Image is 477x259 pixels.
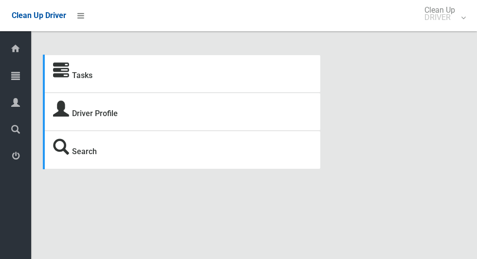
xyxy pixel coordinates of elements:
[424,14,455,21] small: DRIVER
[420,6,465,21] span: Clean Up
[72,109,118,118] a: Driver Profile
[72,147,97,156] a: Search
[12,11,66,20] span: Clean Up Driver
[72,71,92,80] a: Tasks
[12,8,66,23] a: Clean Up Driver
